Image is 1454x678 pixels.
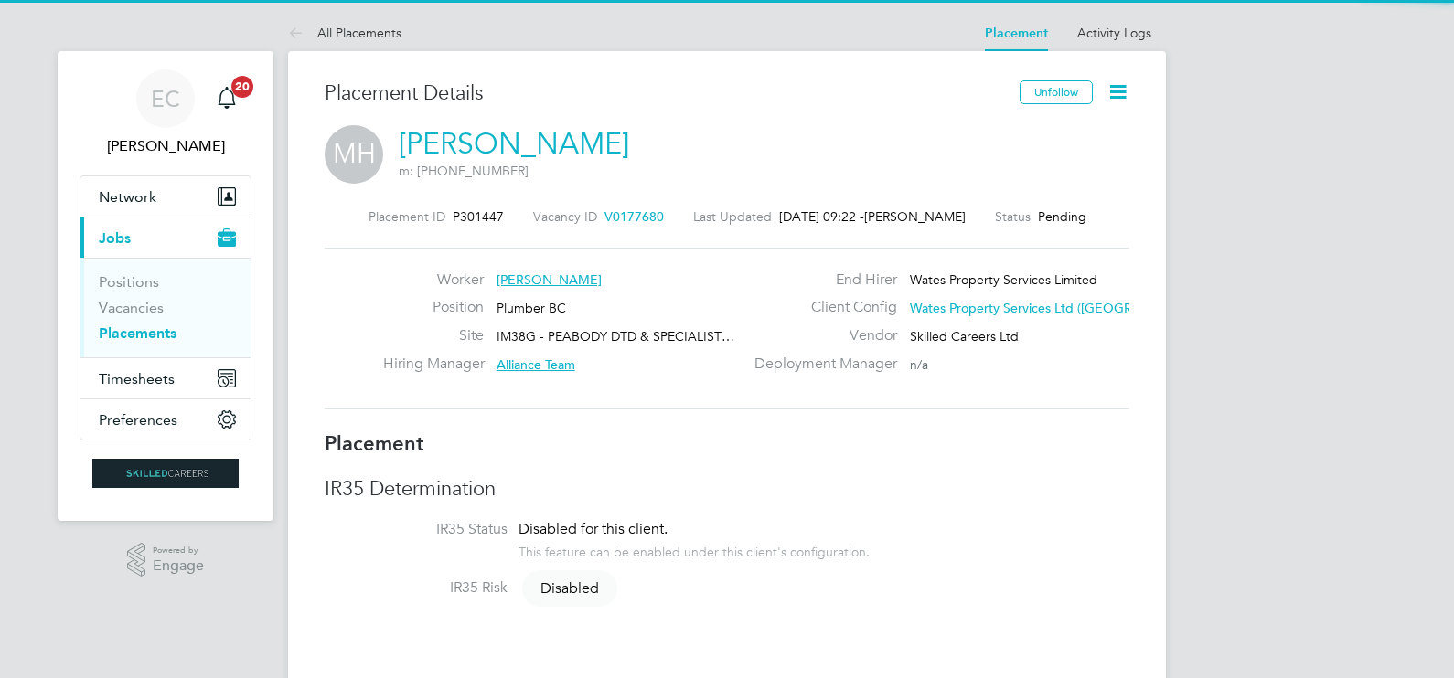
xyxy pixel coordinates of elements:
a: Vacancies [99,299,164,316]
button: Timesheets [80,358,251,398]
button: Unfollow [1020,80,1093,104]
label: Client Config [743,298,897,317]
span: MH [325,125,383,184]
nav: Main navigation [58,51,273,521]
button: Jobs [80,217,251,258]
label: Status [995,208,1031,225]
span: IM38G - PEABODY DTD & SPECIALIST… [497,328,734,344]
span: 20 [231,76,253,98]
img: skilledcareers-logo-retina.png [92,459,239,488]
h3: IR35 Determination [325,476,1129,503]
span: V0177680 [604,208,664,225]
span: Pending [1038,208,1086,225]
div: Jobs [80,258,251,357]
b: Placement [325,431,424,456]
div: This feature can be enabled under this client's configuration. [519,539,870,560]
label: Last Updated [693,208,772,225]
label: Vendor [743,326,897,345]
span: Wates Property Services Ltd ([GEOGRAPHIC_DATA]… [910,300,1225,316]
a: Positions [99,273,159,291]
span: Disabled for this client. [519,520,668,538]
label: Vacancy ID [533,208,597,225]
span: [PERSON_NAME] [864,208,966,225]
a: Placements [99,324,176,342]
button: Network [80,176,251,217]
label: End Hirer [743,270,897,290]
label: IR35 Status [325,520,508,539]
a: 20 [208,69,245,128]
span: Timesheets [99,370,175,387]
span: m: [PHONE_NUMBER] [399,163,529,179]
label: Deployment Manager [743,355,897,374]
label: IR35 Risk [325,578,508,598]
span: Ernie Crowe [80,135,251,157]
span: n/a [910,356,928,373]
span: P301447 [453,208,504,225]
a: Go to home page [80,459,251,488]
span: EC [151,87,180,111]
span: Alliance Team [497,356,575,373]
label: Worker [383,270,484,290]
a: [PERSON_NAME] [399,126,629,162]
a: All Placements [288,25,401,41]
span: [PERSON_NAME] [497,271,602,288]
a: Powered byEngage [127,543,205,577]
span: Wates Property Services Limited [910,271,1097,288]
button: Preferences [80,399,251,440]
label: Position [383,298,484,317]
label: Site [383,326,484,345]
span: Powered by [153,543,204,558]
h3: Placement Details [325,80,1006,107]
a: EC[PERSON_NAME] [80,69,251,157]
span: Plumber BC [497,300,566,316]
span: [DATE] 09:22 - [779,208,864,225]
span: Jobs [99,229,131,247]
span: Disabled [522,570,617,607]
span: Skilled Careers Ltd [910,328,1019,344]
a: Placement [985,26,1048,41]
span: Engage [153,558,204,574]
a: Activity Logs [1077,25,1151,41]
label: Placement ID [369,208,445,225]
span: Network [99,188,156,206]
label: Hiring Manager [383,355,484,374]
span: Preferences [99,411,177,429]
